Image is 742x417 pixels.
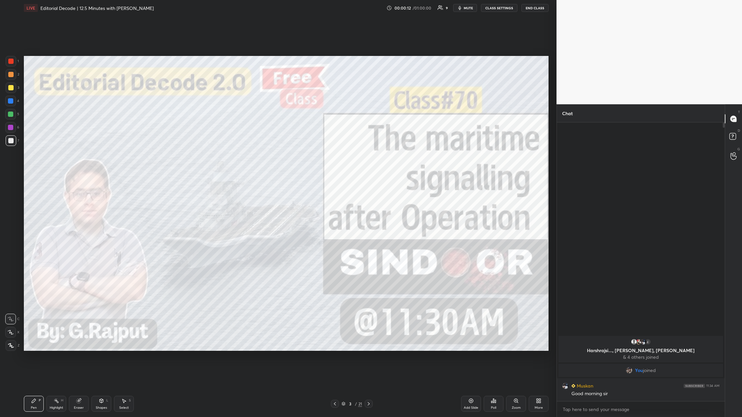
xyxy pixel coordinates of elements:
[5,122,19,133] div: 6
[635,339,642,345] img: 9721b7b1252444c7a1defda05283f683.jpg
[645,339,651,345] div: 4
[575,382,593,389] h6: Muskan
[24,4,38,12] div: LIVE
[61,399,63,402] div: H
[129,399,131,402] div: S
[5,314,20,324] div: C
[347,402,353,406] div: 3
[481,4,517,12] button: CLASS SETTINGS
[684,384,705,388] img: 4P8fHbbgJtejmAAAAAElFTkSuQmCC
[738,128,740,133] p: D
[6,69,19,80] div: 2
[557,335,725,401] div: grid
[464,406,478,409] div: Add Slide
[512,406,521,409] div: Zoom
[571,384,575,388] img: Learner_Badge_beginner_1_8b307cf2a0.svg
[643,368,656,373] span: joined
[640,339,647,345] img: ef38a1d9c7d7473bb4902108ca64f52c.jpg
[464,6,473,10] span: mute
[706,384,719,388] div: 11:34 AM
[6,340,20,351] div: Z
[571,391,719,397] div: Good morning sir
[635,368,643,373] span: You
[39,399,41,402] div: P
[521,4,549,12] button: End Class
[5,96,19,106] div: 4
[446,6,448,10] div: 9
[119,406,129,409] div: Select
[6,135,19,146] div: 7
[50,406,63,409] div: Highlight
[5,327,20,338] div: X
[5,109,19,119] div: 5
[631,339,637,345] img: default.png
[6,82,19,93] div: 3
[557,105,578,122] p: Chat
[453,4,477,12] button: mute
[358,401,362,407] div: 21
[738,110,740,115] p: T
[491,406,496,409] div: Poll
[106,399,108,402] div: L
[74,406,84,409] div: Eraser
[562,348,719,353] p: Harshrajsi..., [PERSON_NAME], [PERSON_NAME]
[40,5,154,11] h4: Editorial Decode | 12.5 Minutes with [PERSON_NAME]
[96,406,107,409] div: Shapes
[562,354,719,360] p: & 4 others joined
[562,383,569,389] img: ef38a1d9c7d7473bb4902108ca64f52c.jpg
[31,406,37,409] div: Pen
[626,367,632,374] img: 4d6be83f570242e9b3f3d3ea02a997cb.jpg
[355,402,357,406] div: /
[535,406,543,409] div: More
[737,147,740,152] p: G
[6,56,19,67] div: 1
